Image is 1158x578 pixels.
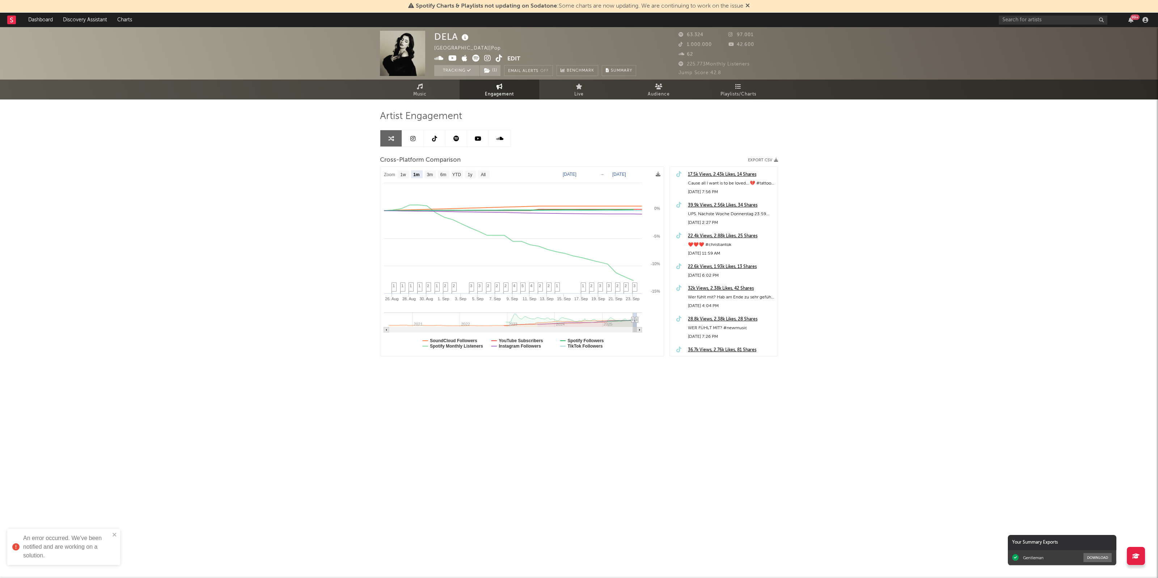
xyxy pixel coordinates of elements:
[633,284,635,288] span: 3
[728,33,753,37] span: 97.001
[419,297,433,301] text: 30. Aug
[574,90,584,99] span: Live
[468,172,472,177] text: 1y
[485,90,514,99] span: Engagement
[444,284,446,288] span: 2
[1130,14,1140,20] div: 99 +
[452,172,461,177] text: YTD
[679,33,703,37] span: 63.324
[418,284,420,288] span: 1
[609,297,622,301] text: 21. Sep
[653,234,660,238] text: -5%
[1023,555,1044,560] div: Gentleman
[651,262,660,266] text: -10%
[688,249,774,258] div: [DATE] 11:59 AM
[489,297,501,301] text: 7. Sep
[567,67,594,75] span: Benchmark
[651,289,660,293] text: -15%
[430,338,477,343] text: SoundCloud Followers
[499,338,543,343] text: YouTube Subscribers
[679,62,750,67] span: 225.773 Monthly Listeners
[557,297,571,301] text: 15. Sep
[688,315,774,324] div: 28.8k Views, 2.38k Likes, 28 Shares
[748,158,778,162] button: Export CSV
[679,42,712,47] span: 1.000.000
[688,241,774,249] div: ❤️❤️❤️ #christiantok
[688,346,774,354] a: 36.7k Views, 2.76k Likes, 81 Shares
[438,297,449,301] text: 1. Sep
[513,284,515,288] span: 4
[402,297,416,301] text: 28. Aug
[385,297,398,301] text: 26. Aug
[688,210,774,218] div: UPS. Nächste Woche Donnerstag 23:59 Uhr 🤌🤍
[1083,553,1112,562] button: Download
[1128,17,1133,23] button: 99+
[688,302,774,310] div: [DATE] 4:04 PM
[539,284,541,288] span: 2
[728,42,754,47] span: 42.600
[472,297,484,301] text: 5. Sep
[688,324,774,332] div: WER FÜHLT MIT? #newmusic
[688,354,774,363] div: [PERSON_NAME] rapperin geworden. Vater oder mutterseite bei euch?
[436,284,438,288] span: 1
[507,297,518,301] text: 9. Sep
[556,284,558,288] span: 1
[400,172,406,177] text: 1w
[499,344,541,349] text: Instagram Followers
[440,172,447,177] text: 6m
[688,263,774,271] a: 22.6k Views, 1.93k Likes, 13 Shares
[413,172,419,177] text: 1m
[625,284,627,288] span: 2
[563,172,576,177] text: [DATE]
[470,284,472,288] span: 3
[688,332,774,341] div: [DATE] 7:26 PM
[540,69,549,73] em: Off
[393,284,395,288] span: 1
[608,284,610,288] span: 3
[427,284,429,288] span: 2
[530,284,532,288] span: 4
[58,13,112,27] a: Discovery Assistant
[648,90,670,99] span: Audience
[540,297,554,301] text: 13. Sep
[23,13,58,27] a: Dashboard
[688,179,774,188] div: Cause all I want is to be loved… 💔 #tattoo @[PERSON_NAME]
[568,344,603,349] text: TikTok Followers
[745,3,750,9] span: Dismiss
[434,31,470,43] div: DELA
[679,71,721,75] span: Jump Score: 42.8
[521,284,524,288] span: 5
[413,90,427,99] span: Music
[611,69,632,73] span: Summary
[599,284,601,288] span: 3
[654,206,660,211] text: 0%
[434,44,509,53] div: [GEOGRAPHIC_DATA] | Pop
[600,172,604,177] text: →
[523,297,536,301] text: 11. Sep
[1008,535,1116,550] div: Your Summary Exports
[626,297,639,301] text: 23. Sep
[612,172,626,177] text: [DATE]
[539,80,619,99] a: Live
[496,284,498,288] span: 2
[679,52,693,57] span: 62
[999,16,1107,25] input: Search for artists
[112,532,117,539] button: close
[688,284,774,293] a: 32k Views, 2.38k Likes, 42 Shares
[410,284,412,288] span: 1
[574,297,588,301] text: 17. Sep
[487,284,489,288] span: 2
[480,65,500,76] button: (1)
[720,90,756,99] span: Playlists/Charts
[582,284,584,288] span: 1
[427,172,433,177] text: 3m
[590,284,592,288] span: 2
[481,172,486,177] text: All
[23,534,110,560] div: An error occurred. We've been notified and are working on a solution.
[688,271,774,280] div: [DATE] 6:02 PM
[504,65,553,76] button: Email AlertsOff
[688,201,774,210] a: 39.9k Views, 2.56k Likes, 34 Shares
